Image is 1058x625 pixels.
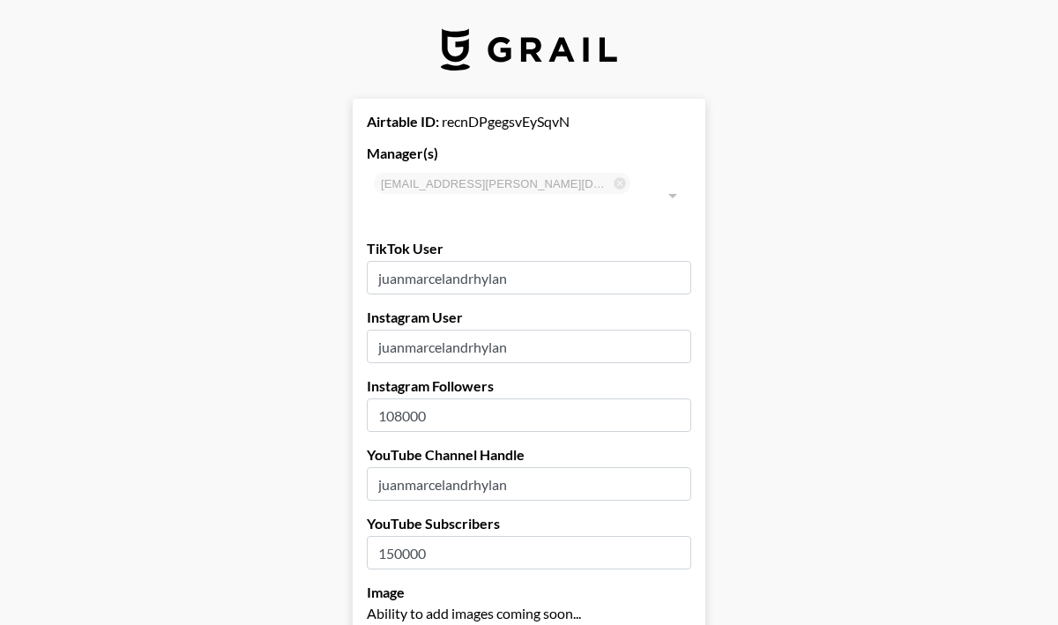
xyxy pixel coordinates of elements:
span: Ability to add images coming soon... [367,605,581,621]
label: Image [367,584,691,601]
label: Instagram User [367,309,691,326]
label: TikTok User [367,240,691,257]
strong: Airtable ID: [367,113,439,130]
label: YouTube Channel Handle [367,446,691,464]
label: Instagram Followers [367,377,691,395]
label: Manager(s) [367,145,691,162]
div: recnDPgegsvEySqvN [367,113,691,130]
img: Grail Talent Logo [441,28,617,71]
label: YouTube Subscribers [367,515,691,532]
